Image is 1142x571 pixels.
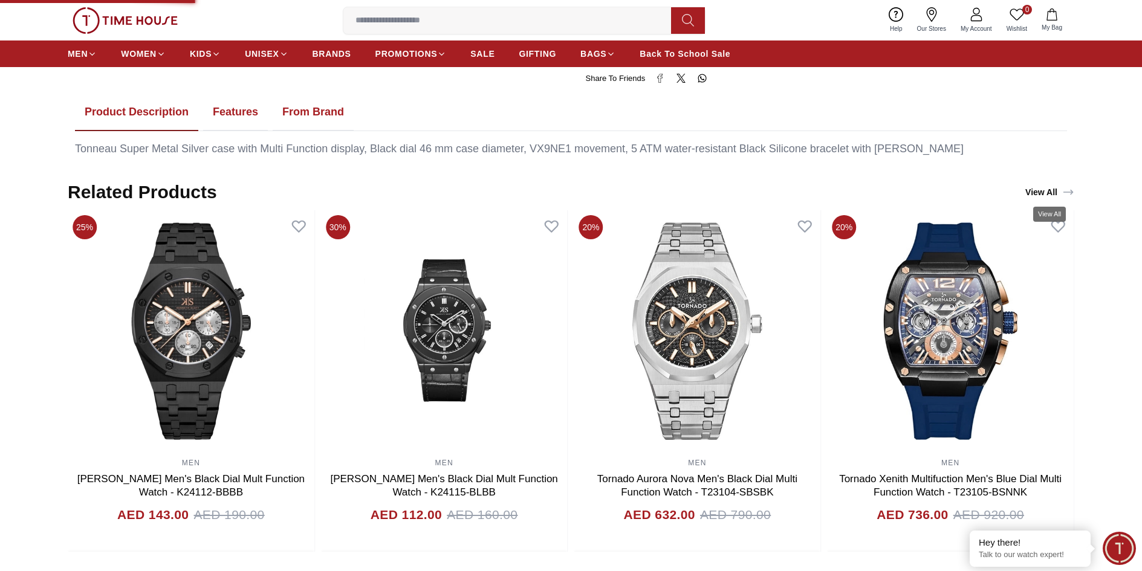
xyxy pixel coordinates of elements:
span: 25% [73,215,97,239]
div: Hey there! [979,537,1082,549]
a: MEN [182,459,200,467]
img: Tornado Xenith Multifuction Men's Blue Dial Multi Function Watch - T23105-BSNNK [827,210,1074,452]
a: BAGS [580,43,615,65]
span: KIDS [190,48,212,60]
a: MEN [435,459,453,467]
a: MEN [941,459,959,467]
span: 0 [1022,5,1032,15]
a: Our Stores [910,5,953,36]
div: Tonneau Super Metal Silver case with Multi Function display, Black dial 46 mm case diameter, VX9N... [75,141,1067,157]
a: SALE [470,43,495,65]
span: My Account [956,24,997,33]
a: Help [883,5,910,36]
div: Chat Widget [1103,532,1136,565]
a: PROMOTIONS [375,43,447,65]
h4: AED 736.00 [877,505,948,524]
h4: AED 632.00 [624,505,695,524]
a: BRANDS [313,43,351,65]
span: GIFTING [519,48,556,60]
span: AED 920.00 [953,505,1024,524]
span: SALE [470,48,495,60]
button: Features [203,94,268,131]
span: UNISEX [245,48,279,60]
a: View All [1023,184,1077,201]
img: Kenneth Scott Men's Black Dial Mult Function Watch - K24115-BLBB [321,210,568,452]
a: Tornado Xenith Multifuction Men's Blue Dial Multi Function Watch - T23105-BSNNK [839,473,1062,498]
span: AED 790.00 [700,505,771,524]
a: Back To School Sale [640,43,730,65]
span: Share To Friends [586,73,646,85]
span: Back To School Sale [640,48,730,60]
span: AED 190.00 [193,505,264,524]
div: View All [1033,207,1066,222]
img: ... [73,7,178,34]
span: Wishlist [1002,24,1032,33]
button: My Bag [1034,6,1069,34]
a: MEN [688,459,706,467]
span: 20% [579,215,603,239]
button: Product Description [75,94,198,131]
span: 30% [326,215,350,239]
img: Tornado Aurora Nova Men's Black Dial Multi Function Watch - T23104-SBSBK [574,210,821,452]
span: BAGS [580,48,606,60]
div: View All [1025,186,1074,198]
a: Tornado Aurora Nova Men's Black Dial Multi Function Watch - T23104-SBSBK [597,473,797,498]
a: MEN [68,43,97,65]
h4: AED 143.00 [117,505,189,524]
a: WOMEN [121,43,166,65]
span: BRANDS [313,48,351,60]
img: Kenneth Scott Men's Black Dial Mult Function Watch - K24112-BBBB [68,210,314,452]
p: Talk to our watch expert! [979,550,1082,560]
h4: AED 112.00 [371,505,442,524]
a: KIDS [190,43,221,65]
a: GIFTING [519,43,556,65]
h2: Related Products [68,181,217,203]
span: 20% [832,215,856,239]
a: [PERSON_NAME] Men's Black Dial Mult Function Watch - K24115-BLBB [330,473,557,498]
button: From Brand [273,94,354,131]
span: MEN [68,48,88,60]
a: [PERSON_NAME] Men's Black Dial Mult Function Watch - K24112-BBBB [77,473,305,498]
a: 0Wishlist [999,5,1034,36]
span: Help [885,24,907,33]
span: Our Stores [912,24,951,33]
span: My Bag [1037,23,1067,32]
a: UNISEX [245,43,288,65]
span: WOMEN [121,48,157,60]
span: AED 160.00 [447,505,517,524]
span: PROMOTIONS [375,48,438,60]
